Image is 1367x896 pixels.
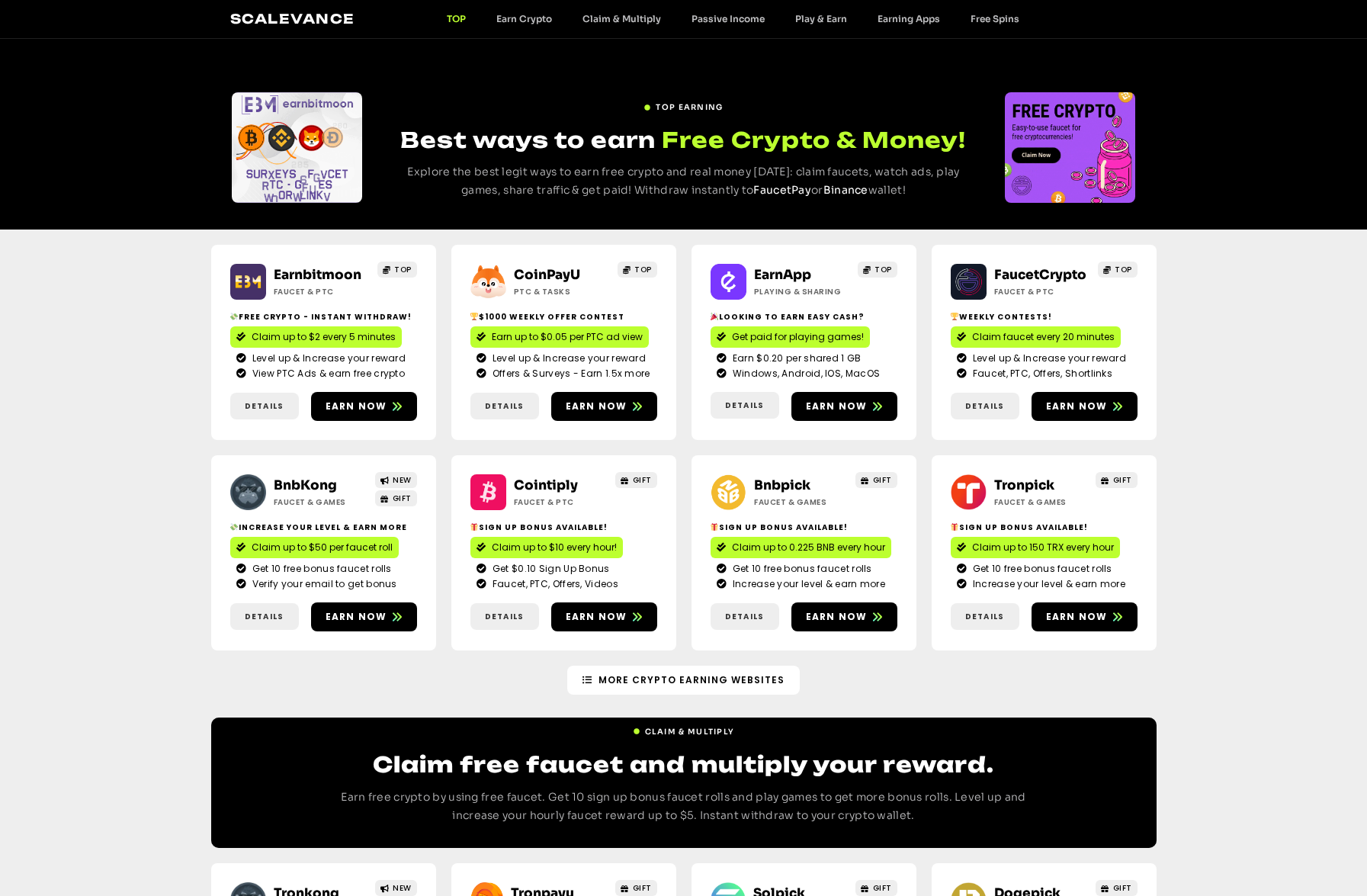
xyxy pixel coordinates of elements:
a: Claim & Multiply [567,13,676,24]
a: Earn now [311,392,417,421]
span: NEW [393,882,412,894]
h2: Looking to Earn Easy Cash? [711,311,897,323]
img: 🏆 [951,313,958,320]
span: Verify your email to get bonus [249,577,397,591]
span: Claim up to $2 every 5 minutes [252,330,396,344]
span: Increase your level & earn more [729,577,885,591]
img: 🎁 [711,523,718,531]
a: BnbKong [274,477,337,493]
span: GIFT [873,474,892,486]
h2: $1000 Weekly Offer contest [470,311,657,323]
h2: Weekly contests! [951,311,1138,323]
span: Earn now [566,400,627,413]
a: Claim up to 0.225 BNB every hour [711,537,891,558]
span: Get 10 free bonus faucet rolls [969,562,1112,576]
a: Free Spins [955,13,1035,24]
img: 🎁 [951,523,958,531]
span: GIFT [1113,882,1132,894]
span: Details [725,611,764,622]
h2: Sign Up Bonus Available! [951,522,1138,533]
span: Earn now [1046,610,1108,624]
a: Earn now [551,602,657,631]
div: Slides [1005,92,1135,203]
p: Earn free crypto by using free faucet. Get 10 sign up bonus faucet rolls and play games to get mo... [318,788,1050,825]
a: Earning Apps [862,13,955,24]
span: Level up & Increase your reward [969,352,1126,365]
a: Get paid for playing games! [711,326,870,348]
span: Best ways to earn [400,127,656,153]
a: Earn up to $0.05 per PTC ad view [470,326,649,348]
a: Play & Earn [780,13,862,24]
span: Windows, Android, IOS, MacOS [729,367,880,381]
a: Claim up to 150 TRX every hour [951,537,1120,558]
a: Earn now [791,602,897,631]
a: Bnbpick [754,477,810,493]
span: GIFT [633,882,652,894]
span: TOP EARNING [656,101,723,113]
span: Level up & Increase your reward [489,352,646,365]
a: Earn now [311,602,417,631]
img: 🏆 [470,313,478,320]
a: More Crypto Earning Websites [567,666,800,695]
span: Claim up to 150 TRX every hour [972,541,1114,554]
h2: Free crypto - Instant withdraw! [230,311,417,323]
span: Claim & Multiply [645,726,735,737]
h2: Sign Up Bonus Available! [711,522,897,533]
a: Details [230,603,299,630]
a: TOP [377,262,417,278]
span: Earn up to $0.05 per PTC ad view [492,330,643,344]
span: Details [485,611,524,622]
a: Claim up to $50 per faucet roll [230,537,399,558]
a: Tronpick [994,477,1054,493]
a: Binance [823,183,868,197]
a: GIFT [855,472,897,488]
span: Level up & Increase your reward [249,352,406,365]
span: GIFT [873,882,892,894]
span: Details [965,611,1004,622]
span: Claim up to $10 every hour! [492,541,617,554]
a: Earn now [1032,602,1138,631]
h2: Faucet & Games [754,496,849,508]
a: GIFT [375,490,417,506]
span: GIFT [1113,474,1132,486]
span: Details [485,400,524,412]
span: TOP [634,264,652,275]
span: Get paid for playing games! [732,330,864,344]
h2: Faucet & PTC [514,496,609,508]
span: Details [725,400,764,411]
a: TOP [858,262,897,278]
img: 🎁 [470,523,478,531]
img: 💸 [230,523,238,531]
a: NEW [375,472,417,488]
a: TOP EARNING [643,95,723,113]
span: Claim faucet every 20 minutes [972,330,1115,344]
a: GIFT [1096,472,1138,488]
span: View PTC Ads & earn free crypto [249,367,405,381]
span: Earn now [326,610,387,624]
span: Earn $0.20 per shared 1 GB [729,352,862,365]
a: GIFT [1096,880,1138,896]
a: Claim faucet every 20 minutes [951,326,1121,348]
span: Details [245,400,284,412]
a: Details [711,603,779,630]
span: Earn now [806,400,868,413]
span: Claim up to $50 per faucet roll [252,541,393,554]
nav: Menu [432,13,1035,24]
span: Earn now [566,610,627,624]
a: Earn Crypto [481,13,567,24]
a: FaucetCrypto [994,267,1086,283]
h2: Increase your level & earn more [230,522,417,533]
h2: ptc & Tasks [514,286,609,297]
h2: Sign up bonus available! [470,522,657,533]
span: Details [965,400,1004,412]
a: Passive Income [676,13,780,24]
img: 🎉 [711,313,718,320]
a: Claim & Multiply [633,720,735,737]
span: TOP [1115,264,1132,275]
a: Earn now [551,392,657,421]
span: GIFT [633,474,652,486]
span: Earn now [806,610,868,624]
a: TOP [432,13,481,24]
a: GIFT [615,472,657,488]
a: Details [951,393,1019,419]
